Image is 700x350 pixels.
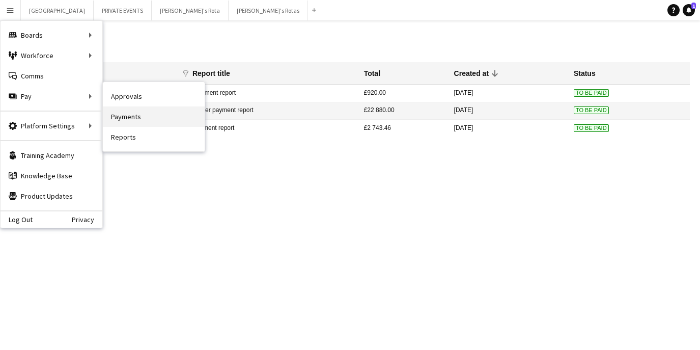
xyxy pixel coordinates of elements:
[454,69,498,78] div: Created at
[1,166,102,186] a: Knowledge Base
[449,85,569,102] mat-cell: [DATE]
[192,69,230,78] div: Report title
[103,106,205,127] a: Payments
[1,116,102,136] div: Platform Settings
[192,69,239,78] div: Report title
[94,1,152,20] button: PRIVATE EVENTS
[691,3,696,9] span: 1
[18,39,690,54] h1: Reports
[103,86,205,106] a: Approvals
[364,69,380,78] div: Total
[21,1,94,20] button: [GEOGRAPHIC_DATA]
[449,102,569,120] mat-cell: [DATE]
[454,69,489,78] div: Created at
[1,66,102,86] a: Comms
[1,86,102,106] div: Pay
[1,25,102,45] div: Boards
[574,89,609,97] span: To Be Paid
[1,45,102,66] div: Workforce
[574,106,609,114] span: To Be Paid
[229,1,308,20] button: [PERSON_NAME]'s Rotas
[72,216,102,224] a: Privacy
[359,102,449,120] mat-cell: £22 880.00
[574,124,609,132] span: To Be Paid
[1,145,102,166] a: Training Academy
[152,1,229,20] button: [PERSON_NAME]'s Rota
[449,120,569,137] mat-cell: [DATE]
[1,186,102,206] a: Product Updates
[1,216,33,224] a: Log Out
[359,85,449,102] mat-cell: £920.00
[176,120,359,137] mat-cell: July payment report
[683,4,695,16] a: 1
[574,69,596,78] div: Status
[176,102,359,120] mat-cell: September payment report
[103,127,205,147] a: Reports
[176,85,359,102] mat-cell: April payment report
[359,120,449,137] mat-cell: £2 743.46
